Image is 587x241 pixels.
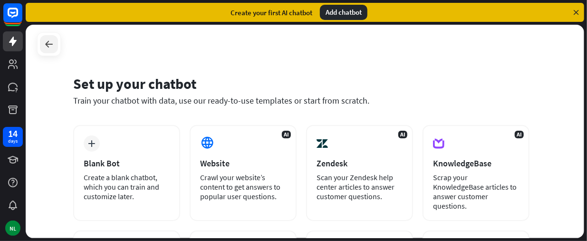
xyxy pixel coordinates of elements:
i: plus [88,140,96,147]
div: Crawl your website’s content to get answers to popular user questions. [200,173,286,201]
div: Scrap your KnowledgeBase articles to answer customer questions. [433,173,519,211]
div: Zendesk [317,158,403,169]
div: Set up your chatbot [73,75,529,93]
div: Scan your Zendesk help center articles to answer customer questions. [317,173,403,201]
span: AI [398,131,407,138]
div: Create a blank chatbot, which you can train and customize later. [84,173,170,201]
span: AI [515,131,524,138]
a: 14 days [3,127,23,147]
div: NL [5,221,20,236]
div: Create your first AI chatbot [231,8,312,17]
div: KnowledgeBase [433,158,519,169]
div: Train your chatbot with data, use our ready-to-use templates or start from scratch. [73,95,529,106]
button: Open LiveChat chat widget [8,4,36,32]
div: Blank Bot [84,158,170,169]
div: days [8,138,18,145]
div: Website [200,158,286,169]
span: AI [282,131,291,138]
div: Add chatbot [320,5,367,20]
div: 14 [8,129,18,138]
